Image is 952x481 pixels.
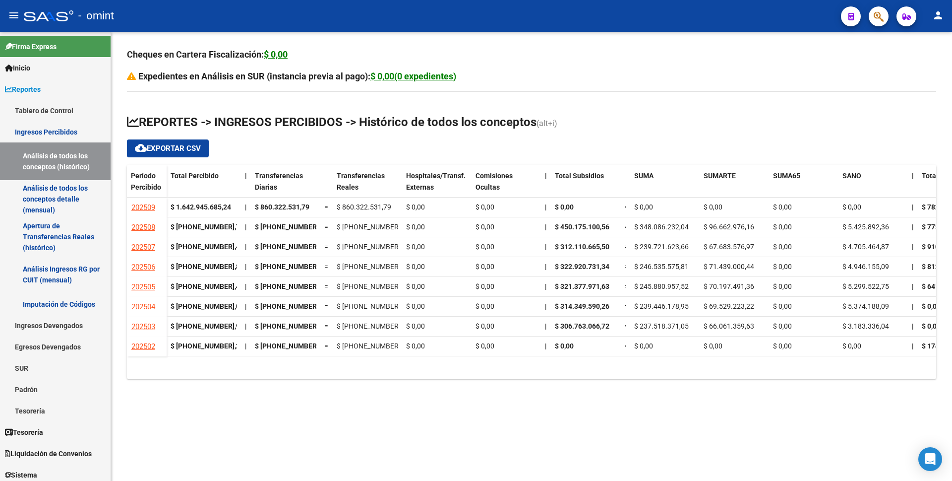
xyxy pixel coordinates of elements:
[555,243,609,251] span: $ 312.110.665,50
[912,223,913,231] span: |
[842,203,861,211] span: $ 0,00
[337,243,410,251] span: $ [PHONE_NUMBER],22
[171,203,231,211] strong: $ 1.642.945.685,24
[545,203,546,211] span: |
[171,302,244,310] strong: $ [PHONE_NUMBER],06
[406,203,425,211] span: $ 0,00
[324,302,328,310] span: =
[5,448,92,459] span: Liquidación de Convenios
[255,342,328,350] span: $ [PHONE_NUMBER],43
[476,342,494,350] span: $ 0,00
[912,172,914,180] span: |
[634,172,654,180] span: SUMA
[545,263,546,271] span: |
[5,427,43,438] span: Tesorería
[634,263,689,271] span: $ 246.535.575,81
[555,263,609,271] span: $ 322.920.731,34
[476,263,494,271] span: $ 0,00
[634,302,689,310] span: $ 239.446.178,95
[476,203,494,211] span: $ 0,00
[337,322,410,330] span: $ [PHONE_NUMBER],21
[634,203,653,211] span: $ 0,00
[406,263,425,271] span: $ 0,00
[545,172,547,180] span: |
[773,172,800,180] span: SUMA65
[406,302,425,310] span: $ 0,00
[769,165,838,207] datatable-header-cell: SUMA65
[773,282,792,290] span: $ 0,00
[406,342,425,350] span: $ 0,00
[5,41,57,52] span: Firma Express
[912,282,913,290] span: |
[634,243,689,251] span: $ 239.721.623,66
[932,9,944,21] mat-icon: person
[370,69,456,83] div: $ 0,00(0 expedientes)
[337,282,410,290] span: $ [PHONE_NUMBER],88
[337,302,410,310] span: $ [PHONE_NUMBER],80
[545,243,546,251] span: |
[5,84,41,95] span: Reportes
[634,223,689,231] span: $ 348.086.232,04
[624,302,628,310] span: =
[171,223,244,231] strong: $ [PHONE_NUMBER],77
[773,223,792,231] span: $ 0,00
[912,342,913,350] span: |
[624,203,628,211] span: =
[773,302,792,310] span: $ 0,00
[842,342,861,350] span: $ 0,00
[324,243,328,251] span: =
[912,263,913,271] span: |
[324,282,328,290] span: =
[704,302,754,310] span: $ 69.529.223,22
[171,263,244,271] strong: $ [PHONE_NUMBER],89
[406,243,425,251] span: $ 0,00
[245,342,246,350] span: |
[337,263,410,271] span: $ [PHONE_NUMBER],80
[704,263,754,271] span: $ 71.439.000,44
[171,243,244,251] strong: $ [PHONE_NUMBER],46
[324,223,328,231] span: =
[555,172,604,180] span: Total Subsidios
[131,322,155,331] span: 202503
[406,322,425,330] span: $ 0,00
[545,342,546,350] span: |
[541,165,551,207] datatable-header-cell: |
[476,243,494,251] span: $ 0,00
[406,172,466,191] span: Hospitales/Transf. Externas
[773,263,792,271] span: $ 0,00
[704,282,754,290] span: $ 70.197.491,36
[131,302,155,311] span: 202504
[255,243,328,251] span: $ [PHONE_NUMBER],22
[476,322,494,330] span: $ 0,00
[402,165,472,207] datatable-header-cell: Hospitales/Transf. Externas
[131,172,161,191] span: Período Percibido
[912,243,913,251] span: |
[135,142,147,154] mat-icon: cloud_download
[624,243,628,251] span: =
[245,263,246,271] span: |
[127,115,536,129] span: REPORTES -> INGRESOS PERCIBIDOS -> Histórico de todos los conceptos
[245,203,246,211] span: |
[131,223,155,232] span: 202508
[912,203,913,211] span: |
[255,322,328,330] span: $ [PHONE_NUMBER],21
[255,203,309,211] span: $ 860.322.531,79
[131,342,155,351] span: 202502
[634,282,689,290] span: $ 245.880.957,52
[634,322,689,330] span: $ 237.518.371,05
[78,5,114,27] span: - omint
[255,172,303,191] span: Transferencias Diarias
[555,342,574,350] span: $ 0,00
[131,243,155,252] span: 202507
[324,322,328,330] span: =
[337,203,391,211] span: $ 860.322.531,79
[773,342,792,350] span: $ 0,00
[337,342,410,350] span: $ [PHONE_NUMBER],43
[773,322,792,330] span: $ 0,00
[624,282,628,290] span: =
[704,342,722,350] span: $ 0,00
[255,302,328,310] span: $ [PHONE_NUMBER],80
[245,223,246,231] span: |
[333,165,402,207] datatable-header-cell: Transferencias Reales
[545,302,546,310] span: |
